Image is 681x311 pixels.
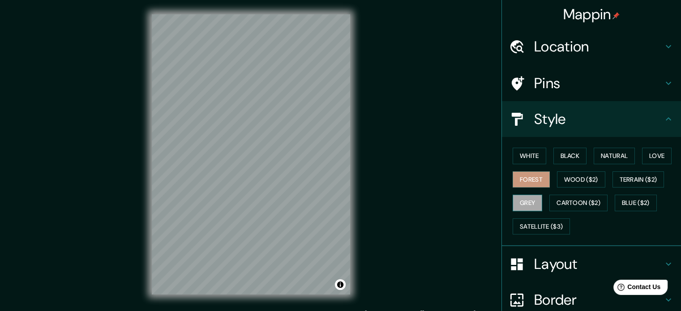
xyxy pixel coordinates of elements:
h4: Style [534,110,663,128]
button: Forest [513,171,550,188]
div: Location [502,29,681,64]
div: Pins [502,65,681,101]
h4: Mappin [563,5,620,23]
button: Terrain ($2) [612,171,664,188]
button: Blue ($2) [615,195,657,211]
iframe: Help widget launcher [601,276,671,301]
button: Natural [594,148,635,164]
button: Wood ($2) [557,171,605,188]
button: Satellite ($3) [513,218,570,235]
button: Grey [513,195,542,211]
h4: Location [534,38,663,55]
button: White [513,148,546,164]
img: pin-icon.png [612,12,620,19]
button: Love [642,148,672,164]
h4: Layout [534,255,663,273]
h4: Border [534,291,663,309]
h4: Pins [534,74,663,92]
button: Black [553,148,587,164]
div: Style [502,101,681,137]
div: Layout [502,246,681,282]
canvas: Map [152,14,350,294]
button: Toggle attribution [335,279,346,290]
button: Cartoon ($2) [549,195,608,211]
